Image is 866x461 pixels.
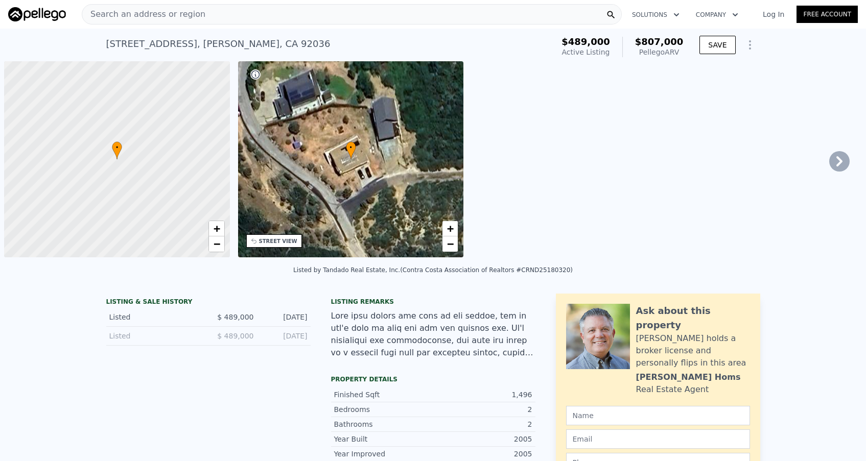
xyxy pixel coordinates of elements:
[751,9,797,19] a: Log In
[213,237,220,250] span: −
[262,331,308,341] div: [DATE]
[213,222,220,235] span: +
[346,141,356,159] div: •
[8,7,66,21] img: Pellego
[334,404,433,415] div: Bedrooms
[688,6,746,24] button: Company
[447,222,454,235] span: +
[636,371,741,383] div: [PERSON_NAME] Homs
[566,429,750,449] input: Email
[82,8,205,20] span: Search an address or region
[209,236,224,252] a: Zoom out
[293,266,573,274] div: Listed by Tandado Real Estate, Inc. (Contra Costa Association of Realtors #CRND25180320)
[566,406,750,425] input: Name
[433,390,532,400] div: 1,496
[334,449,433,459] div: Year Improved
[334,434,433,444] div: Year Built
[112,141,122,159] div: •
[331,298,535,306] div: Listing remarks
[635,47,684,57] div: Pellego ARV
[334,419,433,429] div: Bathrooms
[109,312,200,322] div: Listed
[433,419,532,429] div: 2
[433,434,532,444] div: 2005
[433,449,532,459] div: 2005
[331,310,535,359] div: Lore ipsu dolors ame cons ad eli seddoe, tem in utl'e dolo ma aliq eni adm ven quisnos exe. Ul'l ...
[561,36,610,47] span: $489,000
[346,143,356,152] span: •
[562,48,610,56] span: Active Listing
[262,312,308,322] div: [DATE]
[209,221,224,236] a: Zoom in
[109,331,200,341] div: Listed
[797,6,858,23] a: Free Account
[259,237,297,245] div: STREET VIEW
[331,375,535,383] div: Property details
[636,304,750,332] div: Ask about this property
[636,383,709,396] div: Real Estate Agent
[442,236,458,252] a: Zoom out
[624,6,688,24] button: Solutions
[740,35,760,55] button: Show Options
[112,143,122,152] span: •
[636,332,750,369] div: [PERSON_NAME] holds a broker license and personally flips in this area
[106,298,311,308] div: LISTING & SALE HISTORY
[442,221,458,236] a: Zoom in
[217,332,253,340] span: $ 489,000
[106,37,331,51] div: [STREET_ADDRESS] , [PERSON_NAME] , CA 92036
[217,313,253,321] span: $ 489,000
[635,36,684,47] span: $807,000
[334,390,433,400] div: Finished Sqft
[433,404,532,415] div: 2
[447,237,454,250] span: −
[699,36,735,54] button: SAVE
